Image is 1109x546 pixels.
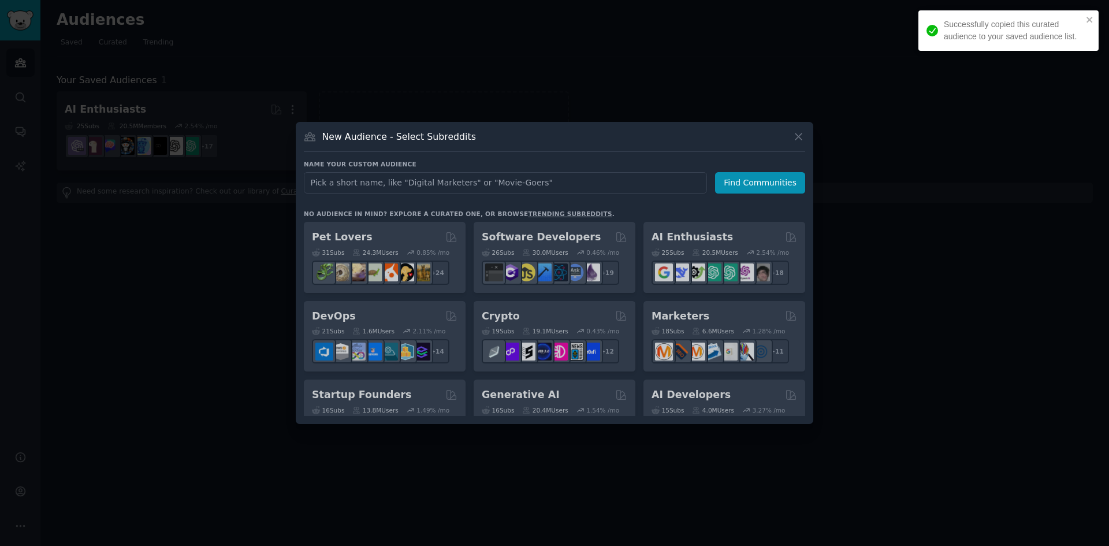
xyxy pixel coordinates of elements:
[304,210,615,218] div: No audience in mind? Explore a curated one, or browse .
[944,18,1082,43] div: Successfully copied this curated audience to your saved audience list.
[715,172,805,194] button: Find Communities
[304,172,707,194] input: Pick a short name, like "Digital Marketers" or "Movie-Goers"
[528,210,612,217] a: trending subreddits
[322,131,476,143] h3: New Audience - Select Subreddits
[304,160,805,168] h3: Name your custom audience
[1086,15,1094,24] button: close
